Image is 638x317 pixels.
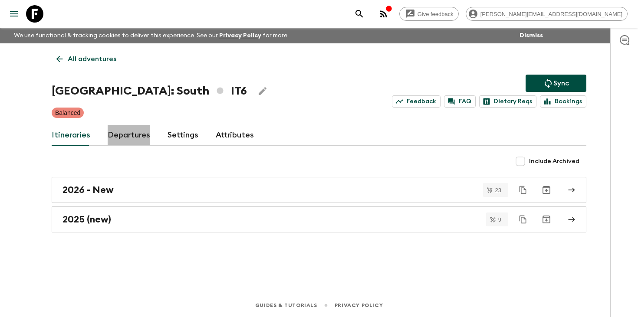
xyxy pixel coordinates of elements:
[216,125,254,146] a: Attributes
[553,78,569,88] p: Sync
[515,212,531,227] button: Duplicate
[526,75,586,92] button: Sync adventure departures to the booking engine
[219,33,261,39] a: Privacy Policy
[444,95,476,108] a: FAQ
[466,7,628,21] div: [PERSON_NAME][EMAIL_ADDRESS][DOMAIN_NAME]
[538,181,555,199] button: Archive
[52,50,121,68] a: All adventures
[62,214,111,225] h2: 2025 (new)
[335,301,383,310] a: Privacy Policy
[476,11,627,17] span: [PERSON_NAME][EMAIL_ADDRESS][DOMAIN_NAME]
[399,7,459,21] a: Give feedback
[490,187,506,193] span: 23
[392,95,441,108] a: Feedback
[515,182,531,198] button: Duplicate
[52,82,247,100] h1: [GEOGRAPHIC_DATA]: South IT6
[168,125,198,146] a: Settings
[10,28,292,43] p: We use functional & tracking cookies to deliver this experience. See our for more.
[254,82,271,100] button: Edit Adventure Title
[517,29,545,42] button: Dismiss
[255,301,317,310] a: Guides & Tutorials
[108,125,150,146] a: Departures
[52,206,586,232] a: 2025 (new)
[55,108,80,117] p: Balanced
[52,177,586,203] a: 2026 - New
[351,5,368,23] button: search adventures
[62,184,114,196] h2: 2026 - New
[68,54,116,64] p: All adventures
[540,95,586,108] a: Bookings
[52,125,90,146] a: Itineraries
[5,5,23,23] button: menu
[538,211,555,228] button: Archive
[479,95,536,108] a: Dietary Reqs
[529,157,579,166] span: Include Archived
[493,217,506,222] span: 9
[413,11,458,17] span: Give feedback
